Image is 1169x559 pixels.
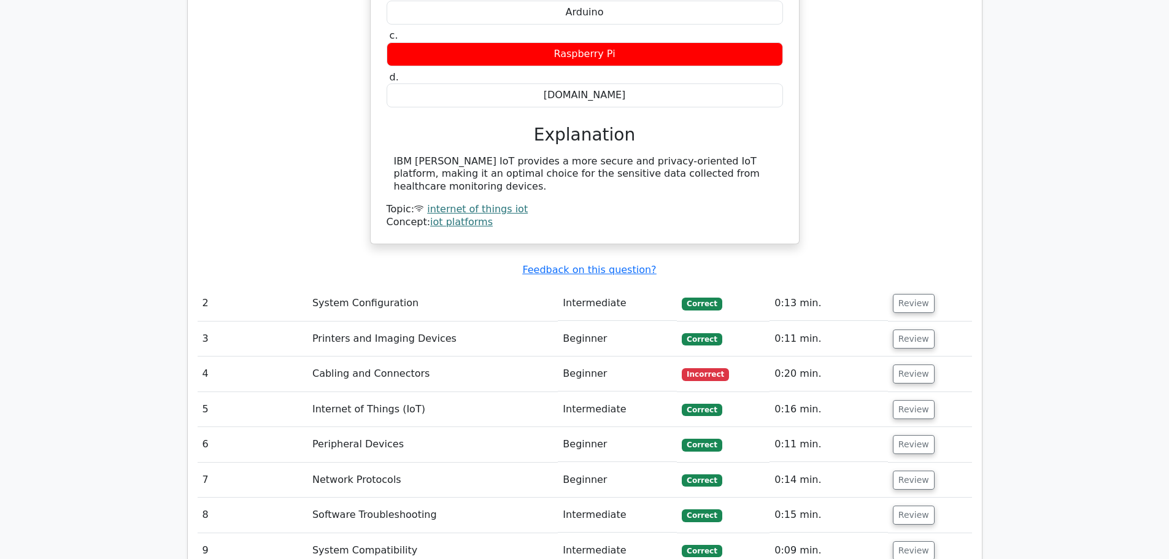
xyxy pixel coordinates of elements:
span: d. [390,71,399,83]
span: Correct [682,404,722,416]
td: 4 [198,357,307,391]
button: Review [893,506,935,525]
td: Peripheral Devices [307,427,558,462]
td: Beginner [558,463,677,498]
span: Incorrect [682,368,729,380]
td: Beginner [558,427,677,462]
div: [DOMAIN_NAME] [387,83,783,107]
span: c. [390,29,398,41]
td: Intermediate [558,498,677,533]
td: System Configuration [307,286,558,321]
td: 0:20 min. [770,357,888,391]
td: Beginner [558,357,677,391]
td: Intermediate [558,392,677,427]
button: Review [893,330,935,349]
td: 0:15 min. [770,498,888,533]
td: 7 [198,463,307,498]
div: Topic: [387,203,783,216]
td: Cabling and Connectors [307,357,558,391]
td: 8 [198,498,307,533]
td: 0:16 min. [770,392,888,427]
td: Intermediate [558,286,677,321]
div: IBM [PERSON_NAME] IoT provides a more secure and privacy-oriented IoT platform, making it an opti... [394,155,776,193]
a: internet of things iot [427,203,528,215]
td: 3 [198,322,307,357]
td: 0:11 min. [770,322,888,357]
button: Review [893,471,935,490]
td: Beginner [558,322,677,357]
span: Correct [682,439,722,451]
button: Review [893,364,935,384]
div: Arduino [387,1,783,25]
td: Software Troubleshooting [307,498,558,533]
td: 0:14 min. [770,463,888,498]
span: Correct [682,474,722,487]
a: iot platforms [430,216,493,228]
span: Correct [682,545,722,557]
h3: Explanation [394,125,776,145]
span: Correct [682,298,722,310]
td: 0:13 min. [770,286,888,321]
td: 2 [198,286,307,321]
a: Feedback on this question? [522,264,656,276]
td: 6 [198,427,307,462]
button: Review [893,400,935,419]
div: Raspberry Pi [387,42,783,66]
td: 0:11 min. [770,427,888,462]
td: 5 [198,392,307,427]
button: Review [893,294,935,313]
td: Printers and Imaging Devices [307,322,558,357]
div: Concept: [387,216,783,229]
span: Correct [682,333,722,345]
span: Correct [682,509,722,522]
td: Internet of Things (IoT) [307,392,558,427]
button: Review [893,435,935,454]
td: Network Protocols [307,463,558,498]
